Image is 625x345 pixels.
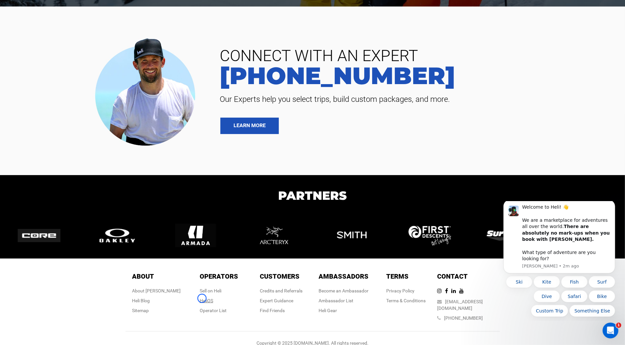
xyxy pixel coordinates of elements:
div: About [PERSON_NAME] [132,287,181,294]
div: Sell on Heli [200,287,238,294]
button: Quick reply: Something Else [76,103,122,115]
a: Expert Guidance [260,298,294,303]
img: logo [253,215,294,256]
div: Sitemap [132,307,181,314]
iframe: Intercom live chat [603,323,618,338]
img: Profile image for Carl [15,4,25,15]
a: [PHONE_NUMBER] [215,64,615,87]
a: HeliOS [200,298,213,303]
span: About [132,272,154,280]
img: contact our team [90,33,205,149]
span: Operators [200,272,238,280]
div: Ambassador List [319,297,369,304]
span: Our Experts help you select trips, build custom packages, and more. [215,94,615,104]
div: Welcome to Heli! 👋 We are a marketplace for adventures all over the world. What type of adventure... [29,3,117,60]
button: Quick reply: Kite [40,75,66,86]
button: Quick reply: Ski [12,75,39,86]
img: logo [331,215,372,256]
p: Message from Carl, sent 2m ago [29,62,117,68]
a: Privacy Policy [387,288,415,293]
button: Quick reply: Dive [40,89,66,101]
a: [EMAIL_ADDRESS][DOMAIN_NAME] [437,299,483,311]
img: logo [175,215,216,256]
a: LEARN MORE [220,118,279,134]
span: CONNECT WITH AN EXPERT [215,48,615,64]
a: Heli Blog [132,298,150,303]
a: Heli Gear [319,308,337,313]
a: Become an Ambassador [319,288,369,293]
a: Credits and Referrals [260,288,303,293]
iframe: Intercom notifications message [494,201,625,321]
div: Quick reply options [10,75,122,115]
div: Message content [29,3,117,60]
span: Customers [260,272,300,280]
button: Quick reply: Bike [95,89,122,101]
button: Quick reply: Custom Trip [37,103,75,115]
b: There are absolutely no mark-ups when you book with [PERSON_NAME]. [29,22,116,40]
span: Terms [387,272,409,280]
button: Quick reply: Surf [95,75,122,86]
img: logo [487,230,529,241]
img: logo [18,229,60,242]
img: logo [96,227,139,244]
button: Quick reply: Safari [68,89,94,101]
div: Find Friends [260,307,303,314]
div: Operator List [200,307,238,314]
span: Contact [437,272,468,280]
span: 1 [616,323,621,328]
a: Terms & Conditions [387,298,426,303]
img: logo [409,226,451,245]
a: [PHONE_NUMBER] [444,315,483,321]
button: Quick reply: Fish [68,75,94,86]
span: Ambassadors [319,272,369,280]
